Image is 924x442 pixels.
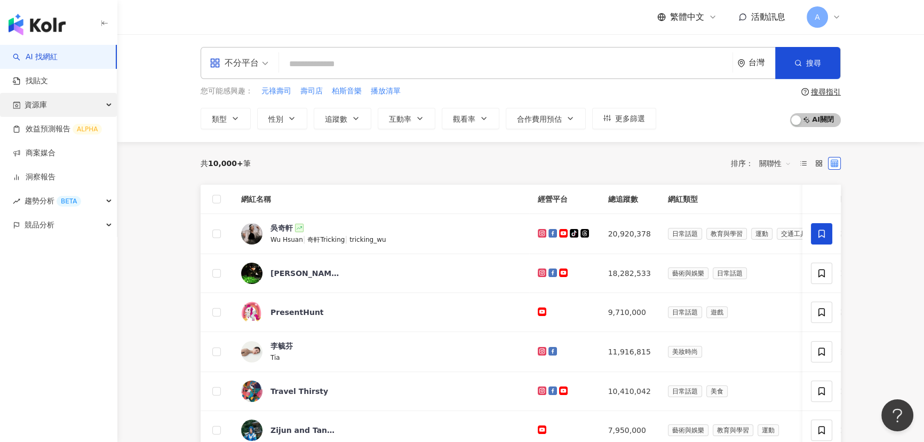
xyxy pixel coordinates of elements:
[241,302,521,323] a: KOL AvatarPresentHunt
[270,236,303,243] span: Wu Hsuan
[600,372,659,411] td: 10,410,042
[201,86,253,97] span: 您可能感興趣：
[371,86,401,97] span: 播放清單
[270,425,340,436] div: Zijun and Tang San
[668,424,708,436] span: 藝術與娛樂
[331,85,362,97] button: 柏斯音樂
[201,159,251,168] div: 共 筆
[806,59,821,67] span: 搜尋
[241,381,521,402] a: KOL AvatarTravel Thirsty
[668,346,702,358] span: 美妝時尚
[241,223,262,244] img: KOL Avatar
[442,108,499,129] button: 觀看率
[303,235,308,243] span: |
[345,235,349,243] span: |
[600,214,659,254] td: 20,920,378
[731,155,797,172] div: 排序：
[811,88,841,96] div: 搜尋指引
[241,381,262,402] img: KOL Avatar
[592,108,656,129] button: 更多篩選
[737,59,745,67] span: environment
[307,236,345,243] span: 奇軒Tricking
[748,58,775,67] div: 台灣
[13,76,48,86] a: 找貼文
[713,267,747,279] span: 日常話題
[349,236,386,243] span: tricking_wu
[815,11,820,23] span: A
[668,306,702,318] span: 日常話題
[332,86,362,97] span: 柏斯音樂
[713,424,753,436] span: 教育與學習
[751,228,772,240] span: 運動
[261,85,292,97] button: 元祿壽司
[241,341,262,362] img: KOL Avatar
[378,108,435,129] button: 互動率
[270,307,324,318] div: PresentHunt
[241,420,262,441] img: KOL Avatar
[506,108,586,129] button: 合作費用預估
[615,114,645,123] span: 更多篩選
[270,341,293,351] div: 李毓芬
[212,115,227,123] span: 類型
[270,223,293,233] div: 吳奇軒
[777,228,811,240] span: 交通工具
[706,228,747,240] span: 教育與學習
[600,254,659,293] td: 18,282,533
[706,306,728,318] span: 遊戲
[314,108,371,129] button: 追蹤數
[201,108,251,129] button: 類型
[529,185,600,214] th: 經營平台
[9,14,66,35] img: logo
[210,58,220,68] span: appstore
[13,52,58,62] a: searchAI 找網紅
[257,108,307,129] button: 性別
[668,267,708,279] span: 藝術與娛樂
[13,124,102,135] a: 效益預測報告ALPHA
[233,185,529,214] th: 網紅名稱
[241,263,521,284] a: KOL Avatar[PERSON_NAME] [PERSON_NAME]
[13,172,55,183] a: 洞察報告
[758,424,779,436] span: 運動
[881,399,913,431] iframe: Help Scout Beacon - Open
[775,47,840,79] button: 搜尋
[57,196,81,207] div: BETA
[241,263,262,284] img: KOL Avatar
[370,85,401,97] button: 播放清單
[706,385,728,397] span: 美食
[25,213,54,237] span: 競品分析
[241,223,521,245] a: KOL Avatar吳奇軒Wu Hsuan|奇軒Tricking|tricking_wu
[210,54,259,72] div: 不分平台
[241,302,262,323] img: KOL Avatar
[517,115,562,123] span: 合作費用預估
[801,88,809,96] span: question-circle
[270,354,280,361] span: Tia
[25,93,47,117] span: 資源庫
[261,86,291,97] span: 元祿壽司
[300,85,323,97] button: 壽司店
[600,332,659,372] td: 11,916,815
[670,11,704,23] span: 繁體中文
[241,420,521,441] a: KOL AvatarZijun and Tang San
[600,185,659,214] th: 總追蹤數
[668,385,702,397] span: 日常話題
[13,198,20,205] span: rise
[208,159,243,168] span: 10,000+
[25,189,81,213] span: 趨勢分析
[270,268,340,279] div: [PERSON_NAME] [PERSON_NAME]
[389,115,411,123] span: 互動率
[668,228,702,240] span: 日常話題
[268,115,283,123] span: 性別
[241,341,521,363] a: KOL Avatar李毓芬Tia
[600,293,659,332] td: 9,710,000
[13,148,55,159] a: 商案媒合
[300,86,323,97] span: 壽司店
[453,115,475,123] span: 觀看率
[325,115,347,123] span: 追蹤數
[751,12,785,22] span: 活動訊息
[759,155,791,172] span: 關聯性
[270,386,328,397] div: Travel Thirsty
[659,185,824,214] th: 網紅類型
